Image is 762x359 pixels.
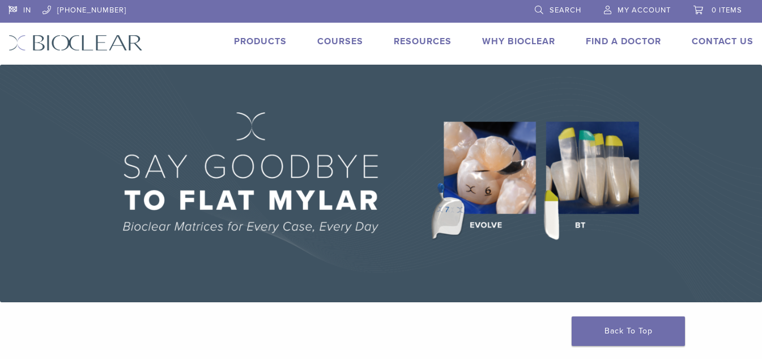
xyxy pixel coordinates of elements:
a: Back To Top [572,316,685,346]
span: Search [550,6,581,15]
a: Resources [394,36,452,47]
span: My Account [618,6,671,15]
img: Bioclear [8,35,143,51]
a: Find A Doctor [586,36,661,47]
span: 0 items [712,6,742,15]
a: [URL][DOMAIN_NAME] [19,310,122,321]
a: Contact Us [692,36,754,47]
a: Why Bioclear [482,36,555,47]
a: Products [234,36,287,47]
p: Your October Deals Have Arrived! [19,275,222,292]
button: Close [226,256,241,271]
a: Courses [317,36,363,47]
